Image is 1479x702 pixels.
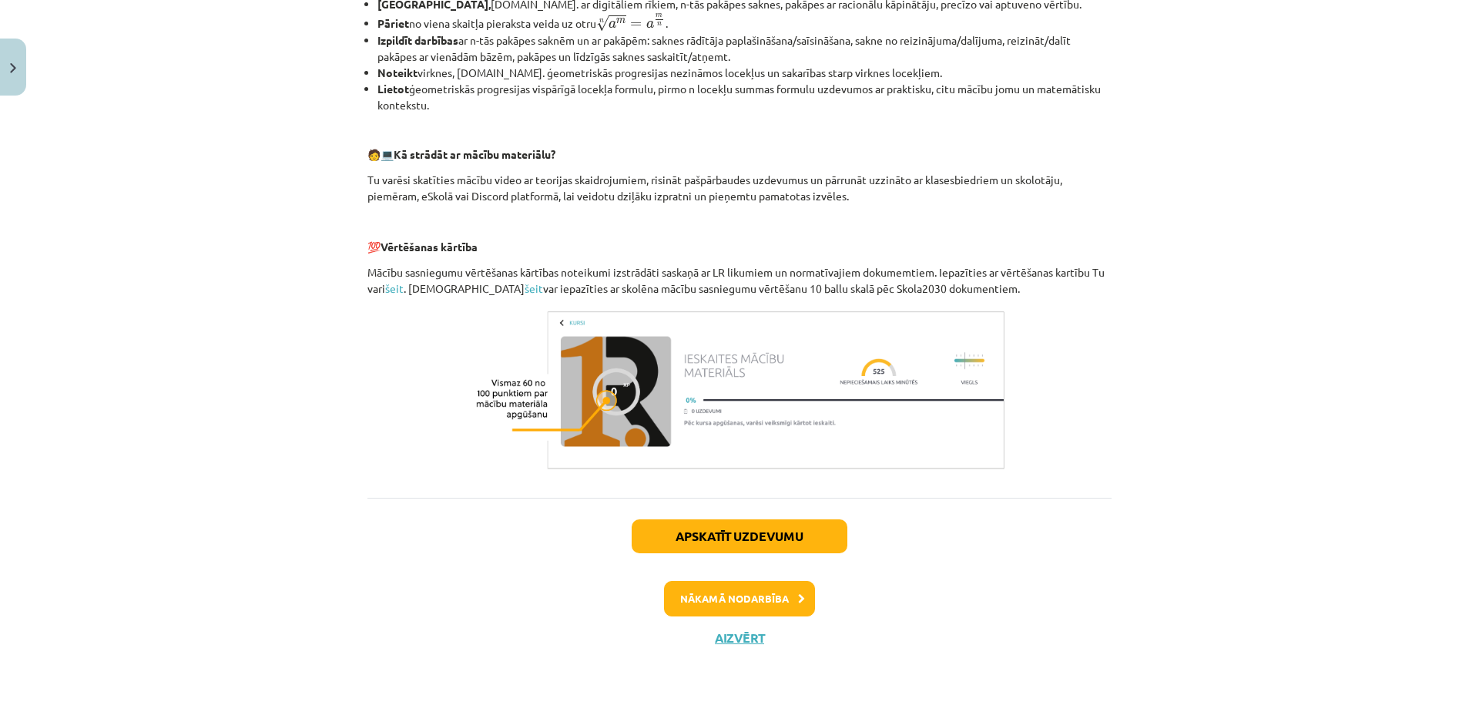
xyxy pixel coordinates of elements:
a: šeit [385,281,404,295]
span: m [616,18,625,24]
img: icon-close-lesson-0947bae3869378f0d4975bcd49f059093ad1ed9edebbc8119c70593378902aed.svg [10,63,16,73]
b: Pāriet [377,16,409,30]
li: ar n-tās pakāpes saknēm un ar pakāpēm: saknes rādītāja paplašināšana/saīsināšana, sakne no reizin... [377,32,1112,65]
b: Vērtēšanas kārtība [381,240,478,254]
span: √ [596,15,609,32]
a: šeit [525,281,543,295]
span: m [656,14,662,18]
li: no viena skaitļa pieraksta veida uz otru . [377,12,1112,32]
li: virknes, [DOMAIN_NAME]. ģeometriskās progresijas nezināmos locekļus un sakarības starp virknes lo... [377,65,1112,81]
p: 🧑 💻 [367,146,1112,163]
button: Apskatīt uzdevumu [632,519,847,553]
b: Izpildīt darbības [377,33,458,47]
p: 💯 [367,239,1112,255]
span: = [630,22,642,28]
span: n [657,22,662,26]
span: a [646,21,654,29]
span: a [609,21,616,29]
li: ģeometriskās progresijas vispārīgā locekļa formulu, pirmo n locekļu summas formulu uzdevumos ar p... [377,81,1112,113]
button: Aizvērt [710,630,769,646]
p: Tu varēsi skatīties mācību video ar teorijas skaidrojumiem, risināt pašpārbaudes uzdevumus un pār... [367,172,1112,204]
button: Nākamā nodarbība [664,581,815,616]
p: Mācību sasniegumu vērtēšanas kārtības noteikumi izstrādāti saskaņā ar LR likumiem un normatīvajie... [367,264,1112,297]
b: Noteikt [377,65,418,79]
b: Kā strādāt ar mācību materiālu? [394,147,555,161]
b: Lietot [377,82,409,96]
